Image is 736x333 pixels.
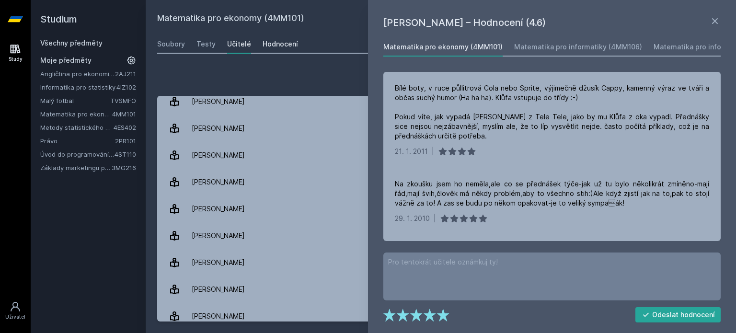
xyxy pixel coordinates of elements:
div: [PERSON_NAME] [192,146,245,165]
a: Uživatel [2,296,29,325]
div: Hodnocení [263,39,298,49]
a: Angličtina pro ekonomická studia 1 (B2/C1) [40,69,115,79]
a: Study [2,38,29,68]
a: Učitelé [227,34,251,54]
a: Úvod do programování v R [40,149,115,159]
div: 21. 1. 2011 [395,147,428,156]
a: [PERSON_NAME] 23 hodnocení 3.7 [157,169,724,195]
div: | [434,214,436,223]
div: Bílé boty, v ruce půllitrová Cola nebo Sprite, výjimečně džusík Cappy, kamenný výraz ve tváři a o... [395,83,709,141]
a: [PERSON_NAME] 8 hodnocení 4.0 [157,249,724,276]
div: [PERSON_NAME] [192,253,245,272]
a: [PERSON_NAME] 12 hodnocení 2.2 [157,142,724,169]
div: [PERSON_NAME] [192,199,245,218]
a: 4ST110 [115,150,136,158]
a: Metody statistického srovnávání [40,123,114,132]
a: [PERSON_NAME] 39 hodnocení 4.6 [157,195,724,222]
div: [PERSON_NAME] [192,226,245,245]
a: Matematika pro ekonomy [40,109,112,119]
div: [PERSON_NAME] [192,92,245,111]
span: Moje předměty [40,56,92,65]
a: [PERSON_NAME] 12 hodnocení 3.6 [157,88,724,115]
a: [PERSON_NAME] 1 hodnocení 1.0 [157,303,724,330]
a: 4MM101 [112,110,136,118]
a: [PERSON_NAME] 13 hodnocení 5.0 [157,222,724,249]
div: 29. 1. 2010 [395,214,430,223]
a: 4IZ102 [116,83,136,91]
a: 2PR101 [115,137,136,145]
a: [PERSON_NAME] 14 hodnocení 4.9 [157,276,724,303]
a: Hodnocení [263,34,298,54]
a: Všechny předměty [40,39,103,47]
div: Na zkoušku jsem ho neměla,ale co se přednášek týče-jak už tu bylo několikrát zmíněno-mají řád,maj... [395,179,709,208]
a: Testy [196,34,216,54]
h2: Matematika pro ekonomy (4MM101) [157,11,614,27]
a: [PERSON_NAME] 56 hodnocení 2.8 [157,115,724,142]
div: [PERSON_NAME] [192,307,245,326]
a: Malý fotbal [40,96,110,105]
div: Soubory [157,39,185,49]
div: [PERSON_NAME] [192,119,245,138]
a: 3MG216 [112,164,136,172]
button: Odeslat hodnocení [635,307,721,322]
a: Soubory [157,34,185,54]
a: Informatika pro statistiky [40,82,116,92]
a: Základy marketingu pro informatiky a statistiky [40,163,112,172]
div: Testy [196,39,216,49]
a: Právo [40,136,115,146]
div: [PERSON_NAME] [192,280,245,299]
a: TVSMFO [110,97,136,104]
div: Study [9,56,23,63]
a: 2AJ211 [115,70,136,78]
div: | [432,147,434,156]
div: Učitelé [227,39,251,49]
a: 4ES402 [114,124,136,131]
div: [PERSON_NAME] [192,172,245,192]
div: Uživatel [5,313,25,321]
